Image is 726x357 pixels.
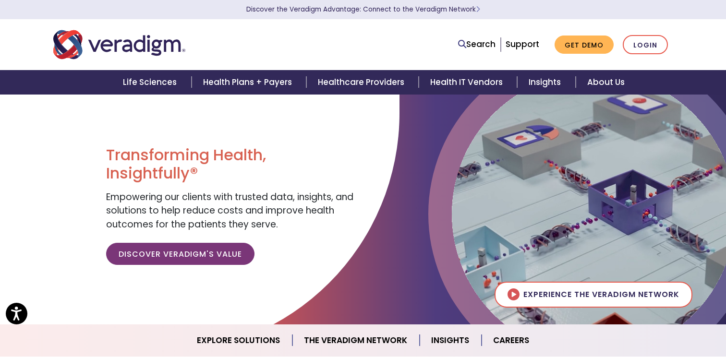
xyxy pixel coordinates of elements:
[106,146,356,183] h1: Transforming Health, Insightfully®
[306,70,419,95] a: Healthcare Providers
[106,243,254,265] a: Discover Veradigm's Value
[506,38,539,50] a: Support
[185,328,292,353] a: Explore Solutions
[292,328,420,353] a: The Veradigm Network
[53,29,185,60] img: Veradigm logo
[111,70,191,95] a: Life Sciences
[482,328,541,353] a: Careers
[517,70,575,95] a: Insights
[476,5,480,14] span: Learn More
[576,70,636,95] a: About Us
[555,36,614,54] a: Get Demo
[420,328,482,353] a: Insights
[623,35,668,55] a: Login
[419,70,517,95] a: Health IT Vendors
[246,5,480,14] a: Discover the Veradigm Advantage: Connect to the Veradigm NetworkLearn More
[458,38,496,51] a: Search
[106,190,353,231] span: Empowering our clients with trusted data, insights, and solutions to help reduce costs and improv...
[192,70,306,95] a: Health Plans + Payers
